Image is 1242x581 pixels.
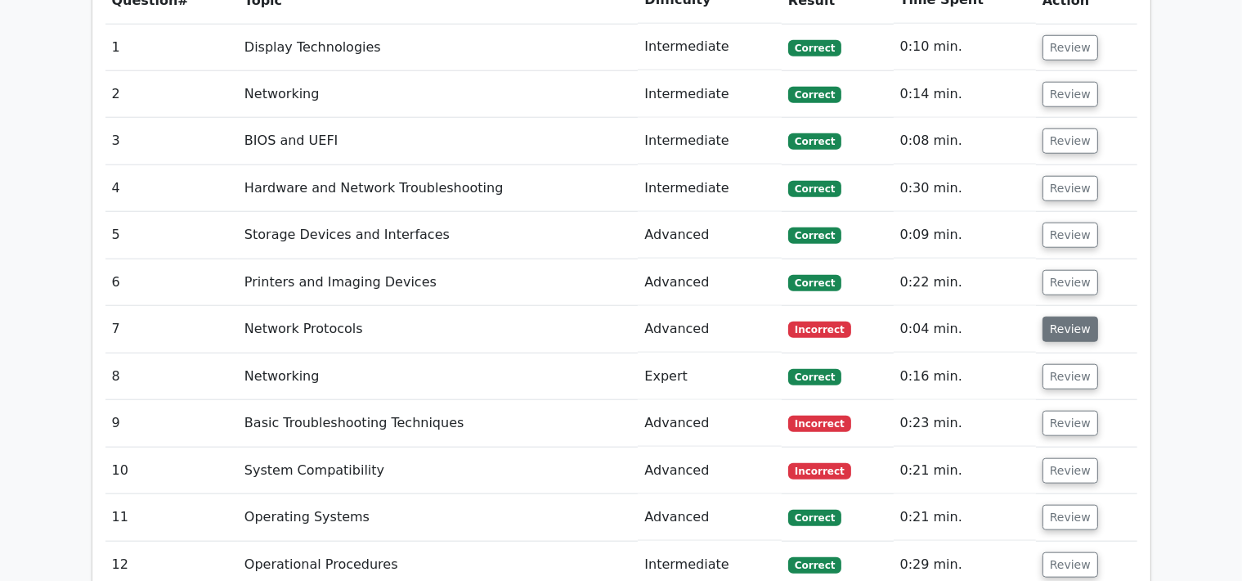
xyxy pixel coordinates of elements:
td: 0:22 min. [894,259,1036,306]
td: Operating Systems [238,494,639,541]
td: 7 [105,306,238,353]
td: 0:14 min. [894,71,1036,118]
td: Intermediate [638,165,782,212]
span: Incorrect [788,322,851,338]
td: Advanced [638,494,782,541]
td: Intermediate [638,24,782,70]
td: 1 [105,24,238,70]
td: Advanced [638,448,782,494]
td: 0:08 min. [894,118,1036,164]
td: Storage Devices and Interfaces [238,212,639,259]
button: Review [1042,364,1098,390]
span: Correct [788,275,841,291]
td: Advanced [638,400,782,447]
span: Correct [788,227,841,244]
span: Correct [788,510,841,526]
span: Correct [788,40,841,56]
span: Correct [788,369,841,385]
button: Review [1042,505,1098,530]
td: Hardware and Network Troubleshooting [238,165,639,212]
td: Advanced [638,306,782,353]
span: Incorrect [788,463,851,480]
button: Review [1042,82,1098,107]
span: Correct [788,133,841,150]
td: 0:23 min. [894,400,1036,447]
td: Networking [238,71,639,118]
td: 0:16 min. [894,354,1036,400]
td: Intermediate [638,71,782,118]
td: Printers and Imaging Devices [238,259,639,306]
td: 4 [105,165,238,212]
span: Correct [788,87,841,103]
td: 10 [105,448,238,494]
button: Review [1042,128,1098,154]
td: Advanced [638,212,782,259]
td: Expert [638,354,782,400]
button: Review [1042,223,1098,248]
button: Review [1042,317,1098,342]
td: 0:30 min. [894,165,1036,212]
td: 0:21 min. [894,494,1036,541]
td: Display Technologies [238,24,639,70]
td: 3 [105,118,238,164]
td: Network Protocols [238,306,639,353]
td: 6 [105,259,238,306]
button: Review [1042,458,1098,484]
button: Review [1042,270,1098,295]
span: Incorrect [788,416,851,432]
button: Review [1042,552,1098,578]
td: 0:04 min. [894,306,1036,353]
button: Review [1042,176,1098,201]
button: Review [1042,411,1098,436]
td: 0:10 min. [894,24,1036,70]
td: 5 [105,212,238,259]
td: Advanced [638,259,782,306]
td: Basic Troubleshooting Techniques [238,400,639,447]
td: 0:09 min. [894,212,1036,259]
td: Networking [238,354,639,400]
span: Correct [788,181,841,197]
td: 11 [105,494,238,541]
td: System Compatibility [238,448,639,494]
td: 8 [105,354,238,400]
td: 0:21 min. [894,448,1036,494]
button: Review [1042,35,1098,61]
td: Intermediate [638,118,782,164]
span: Correct [788,557,841,574]
td: 9 [105,400,238,447]
td: 2 [105,71,238,118]
td: BIOS and UEFI [238,118,639,164]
